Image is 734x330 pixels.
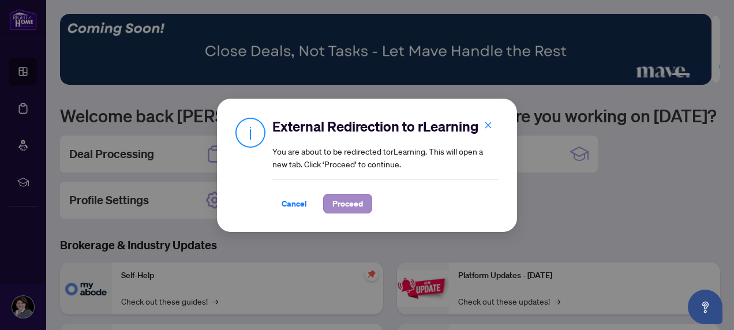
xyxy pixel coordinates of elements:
[235,117,265,148] img: Info Icon
[282,194,307,213] span: Cancel
[688,290,722,324] button: Open asap
[332,194,363,213] span: Proceed
[484,121,492,129] span: close
[272,194,316,213] button: Cancel
[272,117,499,213] div: You are about to be redirected to rLearning . This will open a new tab. Click ‘Proceed’ to continue.
[272,117,499,136] h2: External Redirection to rLearning
[323,194,372,213] button: Proceed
